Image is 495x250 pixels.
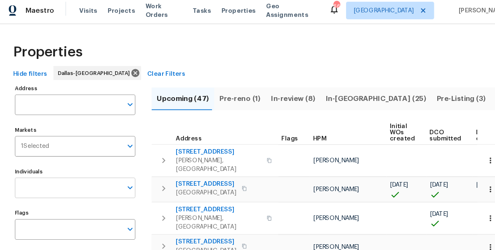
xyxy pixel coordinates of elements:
[299,152,342,157] span: [PERSON_NAME]
[106,9,131,17] span: Projects
[170,181,227,189] span: [GEOGRAPHIC_DATA]
[211,91,250,102] span: Pre-reno (1)
[152,91,201,102] span: Upcoming (47)
[415,91,462,102] span: Pre-Listing (3)
[170,205,250,221] span: [PERSON_NAME], [GEOGRAPHIC_DATA]
[121,174,132,186] button: Open
[139,65,182,81] button: Clear Filters
[259,91,301,102] span: In-review (8)
[18,162,132,167] label: Individuals
[143,68,179,78] span: Clear Filters
[299,131,312,137] span: HPM
[453,175,470,180] span: [DATE]
[213,9,245,17] span: Properties
[269,131,285,137] span: Flags
[311,91,405,102] span: In-[GEOGRAPHIC_DATA] (25)
[371,119,395,137] span: Initial WOs created
[170,235,227,243] span: [GEOGRAPHIC_DATA]
[255,5,304,21] span: Geo Assignments
[318,5,324,13] div: 66
[409,175,426,180] span: [DATE]
[141,5,176,21] span: Work Orders
[59,68,130,76] span: Dallas-[GEOGRAPHIC_DATA]
[299,233,342,239] span: [PERSON_NAME]
[299,206,342,212] span: [PERSON_NAME]
[170,196,250,205] span: [STREET_ADDRESS]
[121,213,132,225] button: Open
[18,84,132,89] label: Address
[186,10,203,16] span: Tasks
[121,96,132,107] button: Open
[170,173,227,181] span: [STREET_ADDRESS]
[433,9,483,17] span: [PERSON_NAME]
[54,65,137,79] div: Dallas-[GEOGRAPHIC_DATA]
[170,227,227,235] span: [STREET_ADDRESS]
[170,142,250,150] span: [STREET_ADDRESS]
[337,9,394,17] span: [GEOGRAPHIC_DATA]
[371,175,389,180] span: [DATE]
[18,123,132,128] label: Markets
[28,9,55,17] span: Maestro
[121,135,132,147] button: Open
[24,138,51,145] span: 1 Selected
[18,201,132,206] label: Flags
[13,65,52,81] button: Hide filters
[79,9,96,17] span: Visits
[409,125,438,137] span: DCO submitted
[170,150,250,167] span: [PERSON_NAME], [GEOGRAPHIC_DATA]
[409,202,426,208] span: [DATE]
[453,125,480,137] span: DCO complete
[299,179,342,185] span: [PERSON_NAME]
[16,68,49,78] span: Hide filters
[16,48,82,56] span: Properties
[170,131,194,137] span: Address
